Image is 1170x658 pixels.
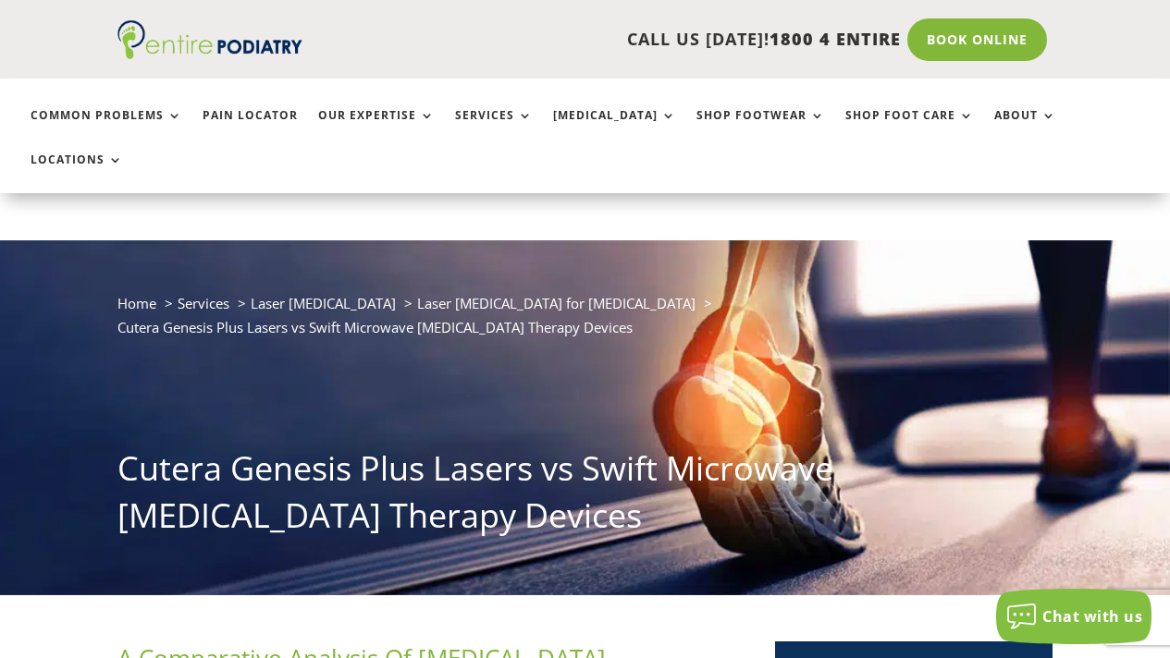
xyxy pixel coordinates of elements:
[907,18,1047,61] a: Book Online
[178,294,229,312] a: Services
[455,109,533,149] a: Services
[251,294,396,312] a: Laser [MEDICAL_DATA]
[203,109,298,149] a: Pain Locator
[31,109,182,149] a: Common Problems
[417,294,696,312] a: Laser [MEDICAL_DATA] for [MEDICAL_DATA]
[117,291,1053,353] nav: breadcrumb
[117,44,302,63] a: Entire Podiatry
[996,589,1152,644] button: Chat with us
[117,445,1053,548] h1: Cutera Genesis Plus Lasers vs Swift Microwave [MEDICAL_DATA] Therapy Devices
[845,109,974,149] a: Shop Foot Care
[994,109,1056,149] a: About
[770,28,901,50] span: 1800 4 ENTIRE
[327,28,901,52] p: CALL US [DATE]!
[1042,606,1142,627] span: Chat with us
[553,109,676,149] a: [MEDICAL_DATA]
[117,318,633,336] span: Cutera Genesis Plus Lasers vs Swift Microwave [MEDICAL_DATA] Therapy Devices
[696,109,825,149] a: Shop Footwear
[31,153,123,193] a: Locations
[318,109,435,149] a: Our Expertise
[117,20,302,59] img: logo (1)
[117,294,156,312] a: Home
